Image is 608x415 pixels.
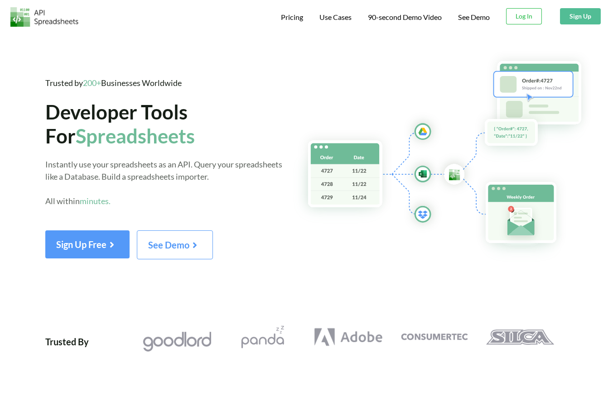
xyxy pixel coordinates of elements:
a: See Demo [137,243,213,250]
a: Consumertec Logo [391,326,477,348]
a: Pandazzz Logo [220,326,305,348]
button: Log In [506,8,542,24]
a: Goodlord Logo [134,326,220,353]
img: Silca Logo [486,326,554,348]
img: Consumertec Logo [400,326,468,348]
img: Hero Spreadsheet Flow [292,50,608,262]
span: Trusted by Businesses Worldwide [45,78,182,88]
div: Trusted By [45,326,89,353]
span: Sign Up Free [56,239,119,250]
img: Adobe Logo [314,326,382,348]
span: See Demo [148,239,202,250]
span: minutes. [80,196,111,206]
span: 90-second Demo Video [368,14,442,21]
span: Spreadsheets [76,124,195,148]
a: Adobe Logo [305,326,391,348]
span: Developer Tools For [45,100,195,147]
img: Goodlord Logo [143,330,211,353]
a: Silca Logo [477,326,563,348]
img: Pandazzz Logo [228,326,297,348]
span: Instantly use your spreadsheets as an API. Query your spreadsheets like a Database. Build a sprea... [45,159,282,206]
span: 200+ [83,78,101,88]
img: Logo.png [10,7,78,27]
button: Sign Up [560,8,601,24]
span: Pricing [281,13,303,21]
a: See Demo [458,13,490,22]
button: Sign Up Free [45,230,130,258]
span: Use Cases [319,13,352,21]
button: See Demo [137,230,213,259]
